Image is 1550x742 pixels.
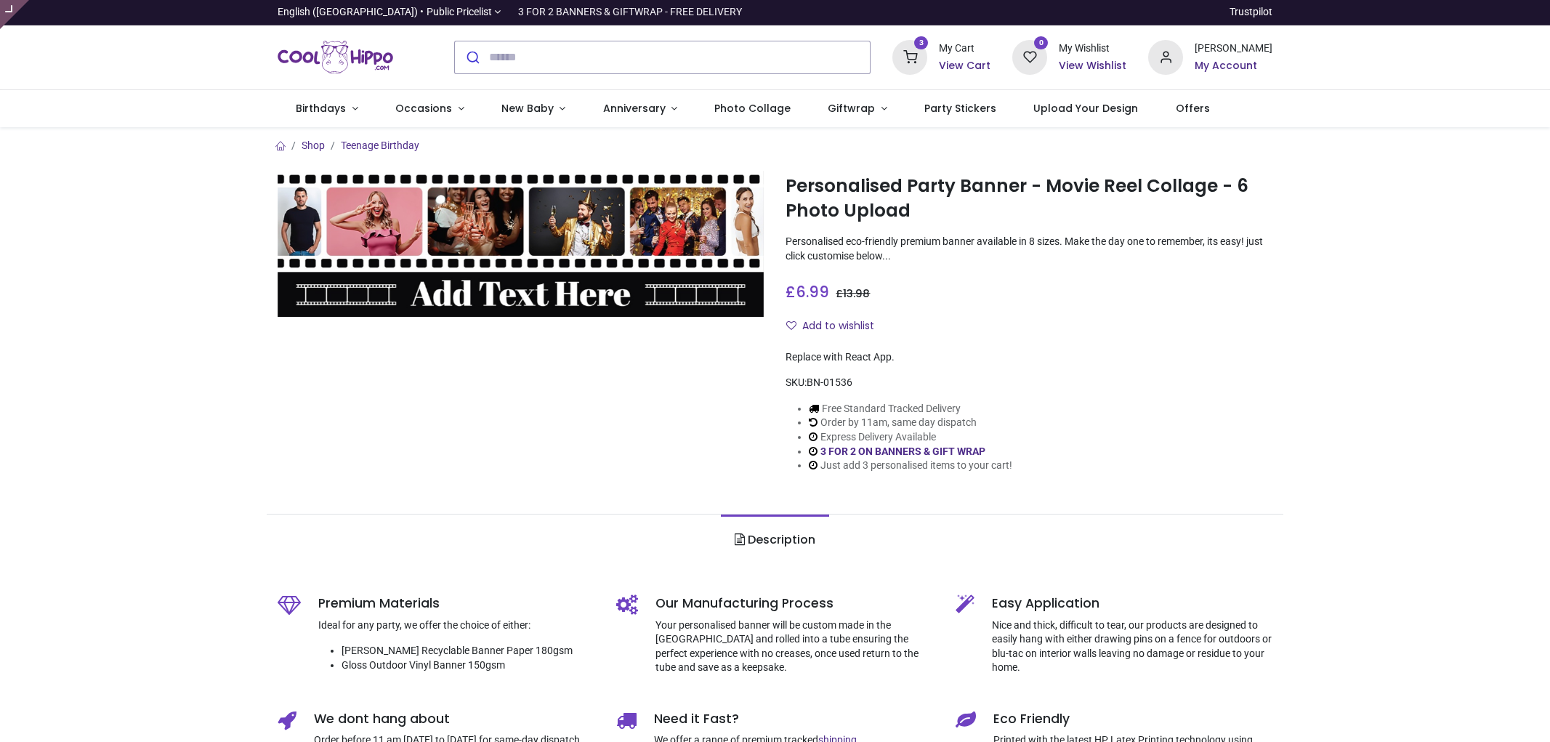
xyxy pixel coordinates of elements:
[809,402,1012,416] li: Free Standard Tracked Delivery
[914,36,928,50] sup: 3
[342,644,595,658] li: [PERSON_NAME] Recyclable Banner Paper 180gsm
[809,416,1012,430] li: Order by 11am, same day dispatch
[786,281,829,302] span: £
[843,286,870,301] span: 13.98
[318,594,595,613] h5: Premium Materials
[278,37,394,78] a: Logo of Cool Hippo
[786,376,1272,390] div: SKU:
[892,50,927,62] a: 3
[278,5,501,20] a: English ([GEOGRAPHIC_DATA]) •Public Pricelist
[1195,41,1272,56] div: [PERSON_NAME]
[924,101,996,116] span: Party Stickers
[655,618,934,675] p: Your personalised banner will be custom made in the [GEOGRAPHIC_DATA] and rolled into a tube ensu...
[654,710,934,728] h5: Need it Fast?
[318,618,595,633] p: Ideal for any party, we offer the choice of either:
[655,594,934,613] h5: Our Manufacturing Process
[518,5,742,20] div: 3 FOR 2 BANNERS & GIFTWRAP - FREE DELIVERY
[786,174,1272,224] h1: Personalised Party Banner - Movie Reel Collage - 6 Photo Upload
[809,430,1012,445] li: Express Delivery Available
[810,90,906,128] a: Giftwrap
[828,101,875,116] span: Giftwrap
[1230,5,1272,20] a: Trustpilot
[939,59,990,73] a: View Cart
[483,90,584,128] a: New Baby
[395,101,452,116] span: Occasions
[278,90,377,128] a: Birthdays
[1176,101,1210,116] span: Offers
[786,314,887,339] button: Add to wishlistAdd to wishlist
[836,286,870,301] span: £
[302,140,325,151] a: Shop
[807,376,852,388] span: BN-01536
[809,459,1012,473] li: Just add 3 personalised items to your cart!
[603,101,666,116] span: Anniversary
[296,101,346,116] span: Birthdays
[939,41,990,56] div: My Cart
[992,594,1273,613] h5: Easy Application
[376,90,483,128] a: Occasions
[1012,50,1047,62] a: 0
[455,41,489,73] button: Submit
[1033,101,1138,116] span: Upload Your Design
[992,618,1273,675] p: Nice and thick, difficult to tear, our products are designed to easily hang with either drawing p...
[714,101,791,116] span: Photo Collage
[278,171,764,317] img: Personalised Party Banner - Movie Reel Collage - 6 Photo Upload
[501,101,554,116] span: New Baby
[341,140,419,151] a: Teenage Birthday
[584,90,696,128] a: Anniversary
[1059,59,1126,73] a: View Wishlist
[786,350,1272,365] div: Replace with React App.
[342,658,595,673] li: Gloss Outdoor Vinyl Banner 150gsm
[427,5,492,20] span: Public Pricelist
[993,710,1273,728] h5: Eco Friendly
[278,37,394,78] img: Cool Hippo
[820,445,985,457] a: 3 FOR 2 ON BANNERS & GIFT WRAP
[721,515,829,565] a: Description
[796,281,829,302] span: 6.99
[1034,36,1048,50] sup: 0
[1195,59,1272,73] a: My Account
[786,320,796,331] i: Add to wishlist
[314,710,595,728] h5: We dont hang about
[1059,41,1126,56] div: My Wishlist
[786,235,1272,263] p: Personalised eco-friendly premium banner available in 8 sizes. Make the day one to remember, its ...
